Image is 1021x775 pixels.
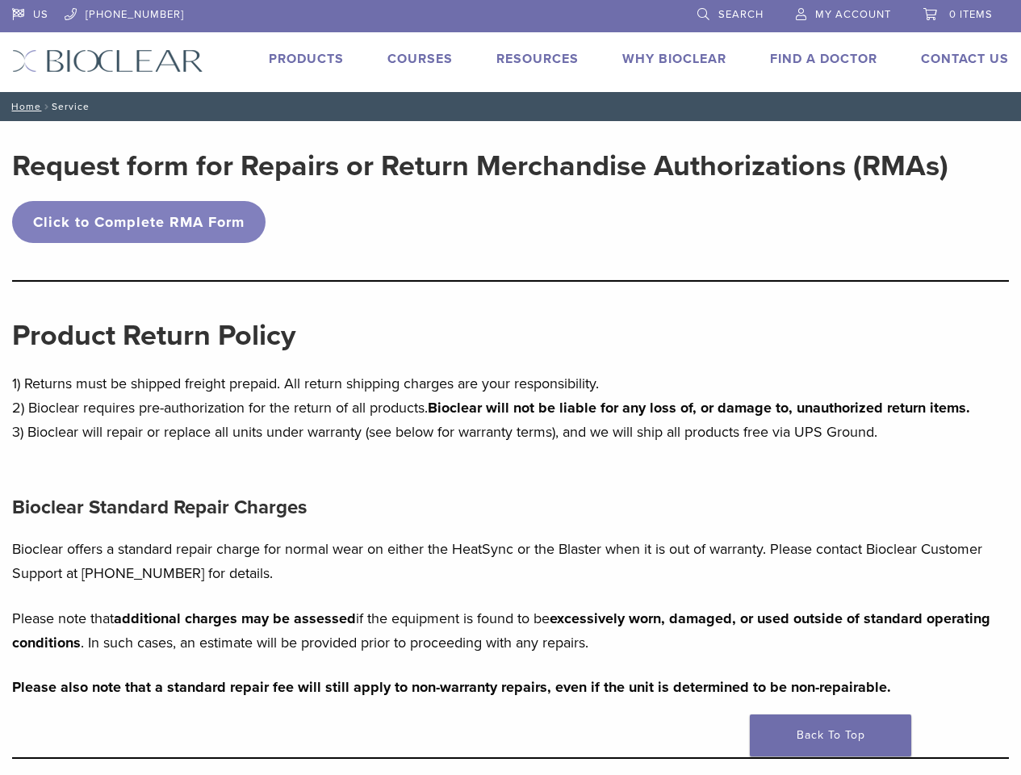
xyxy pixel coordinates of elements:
[12,371,1009,444] p: 1) Returns must be shipped freight prepaid. All return shipping charges are your responsibility. ...
[815,8,891,21] span: My Account
[496,51,579,67] a: Resources
[12,606,1009,655] p: Please note that if the equipment is found to be . In such cases, an estimate will be provided pr...
[12,201,266,243] a: Click to Complete RMA Form
[12,49,203,73] img: Bioclear
[770,51,877,67] a: Find A Doctor
[12,678,891,696] strong: Please also note that a standard repair fee will still apply to non-warranty repairs, even if the...
[12,537,1009,585] p: Bioclear offers a standard repair charge for normal wear on either the HeatSync or the Blaster wh...
[12,318,295,353] strong: Product Return Policy
[949,8,993,21] span: 0 items
[12,610,990,651] strong: excessively worn, damaged, or used outside of standard operating conditions
[428,399,970,417] strong: Bioclear will not be liable for any loss of, or damage to, unauthorized return items.
[387,51,453,67] a: Courses
[6,101,41,112] a: Home
[750,714,911,756] a: Back To Top
[12,149,948,183] strong: Request form for Repairs or Return Merchandise Authorizations (RMAs)
[12,488,1009,527] h4: Bioclear Standard Repair Charges
[114,610,356,627] strong: additional charges may be assessed
[921,51,1009,67] a: Contact Us
[41,103,52,111] span: /
[718,8,764,21] span: Search
[269,51,344,67] a: Products
[622,51,726,67] a: Why Bioclear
